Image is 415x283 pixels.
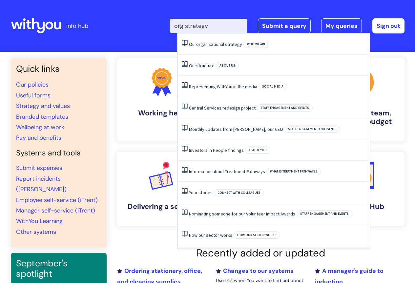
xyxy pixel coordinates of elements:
a: Pay and benefits [16,134,61,142]
span: Social media [259,83,287,90]
a: Our policies [16,81,49,89]
a: Delivering a service [117,152,206,226]
h2: Recently added or updated [117,247,405,259]
a: Submit a query [258,18,311,33]
a: Report incidents ([PERSON_NAME]) [16,175,67,193]
span: How our sector works [234,232,280,239]
a: Investors in People findings [189,147,244,153]
a: Your stories [189,190,213,195]
p: info hub [66,21,88,31]
span: structure [196,63,215,69]
h4: Delivering a service [122,202,201,211]
span: Staff engagement and events [297,210,352,217]
a: Information about Treatment Pathways [189,169,265,174]
a: Wellbeing at work [16,123,64,131]
a: Strategy and values [16,102,70,110]
span: About Us [216,62,239,69]
span: Staff engagement and events [284,126,340,133]
a: Employee self-service (iTrent) [16,196,98,204]
span: Who we are [243,41,269,48]
a: Ourorganisational strategy [189,41,242,47]
a: Branded templates [16,113,68,121]
a: Working here [117,58,206,141]
span: Connect with colleagues [214,189,264,196]
h3: Quick links [16,64,101,74]
span: About you [245,147,270,154]
a: Nominating someone for our Volunteer Impact Awards [189,211,295,217]
a: Central Services redesign project [189,105,256,111]
span: organisational [196,41,224,47]
a: My queries [321,18,362,33]
a: Other systems [16,228,56,236]
div: | - [170,18,405,33]
span: Staff engagement and events [257,104,313,111]
a: Sign out [372,18,405,33]
a: Changes to our systems [216,267,294,275]
a: Submit expenses [16,164,62,172]
input: Search [170,19,247,33]
a: Monthly updates from [PERSON_NAME], our CEO [189,126,283,132]
a: How our sector works [189,232,232,238]
a: Ourstructure [189,63,215,69]
span: What is Treatment Pathways? [266,168,321,175]
span: strategy [225,41,242,47]
a: WithYou Learning [16,217,63,225]
h4: Working here [122,109,201,117]
a: Useful forms [16,91,51,99]
h3: September's spotlight [16,258,101,279]
h4: Systems and tools [16,149,101,158]
a: Manager self-service (iTrent) [16,207,95,214]
a: Representing WithYou in the media [189,84,257,90]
